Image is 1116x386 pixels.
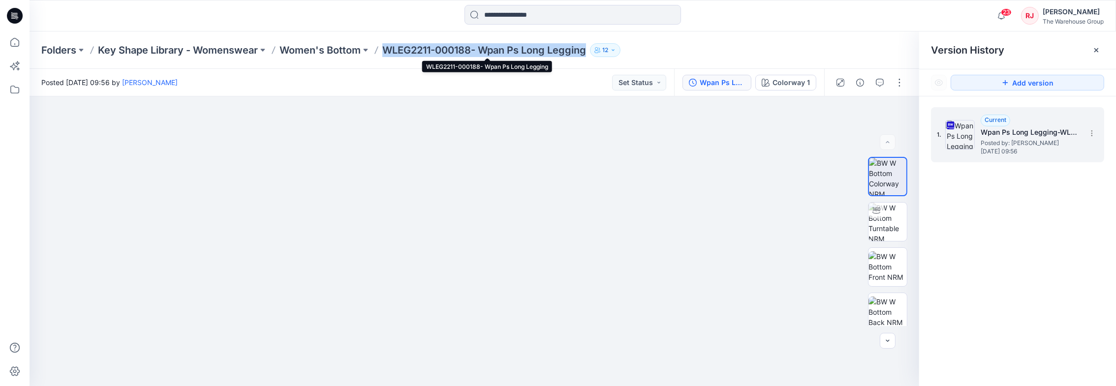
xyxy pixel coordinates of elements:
h5: Wpan Ps Long Legging-WLEG2211-000188 [981,126,1079,138]
a: [PERSON_NAME] [122,78,178,87]
img: eyJhbGciOiJIUzI1NiIsImtpZCI6IjAiLCJzbHQiOiJzZXMiLCJ0eXAiOiJKV1QifQ.eyJkYXRhIjp7InR5cGUiOiJzdG9yYW... [315,82,633,386]
a: Key Shape Library - Womenswear [98,43,258,57]
img: BW W Bottom Turntable NRM [868,203,907,241]
a: Women's Bottom [279,43,361,57]
p: WLEG2211-000188- Wpan Ps Long Legging [382,43,586,57]
div: Wpan Ps Long Legging-WLEG2211-000188 [700,77,745,88]
span: Current [985,116,1006,123]
div: The Warehouse Group [1043,18,1104,25]
span: [DATE] 09:56 [981,148,1079,155]
span: Version History [931,44,1004,56]
button: 12 [590,43,620,57]
button: Close [1092,46,1100,54]
a: Folders [41,43,76,57]
span: 23 [1001,8,1012,16]
div: [PERSON_NAME] [1043,6,1104,18]
p: 12 [602,45,608,56]
span: Posted [DATE] 09:56 by [41,77,178,88]
button: Wpan Ps Long Legging-WLEG2211-000188 [682,75,751,90]
img: BW W Bottom Front NRM [868,251,907,282]
div: Colorway 1 [773,77,810,88]
img: BW W Bottom Back NRM [868,297,907,327]
button: Details [852,75,868,90]
button: Add version [951,75,1104,90]
img: Wpan Ps Long Legging-WLEG2211-000188 [945,120,975,149]
span: 1. [937,130,941,139]
img: BW W Bottom Colorway NRM [869,158,906,195]
span: Posted by: Rajdeep Kaur [981,138,1079,148]
button: Show Hidden Versions [931,75,947,90]
div: RJ [1021,7,1039,25]
button: Colorway 1 [755,75,816,90]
